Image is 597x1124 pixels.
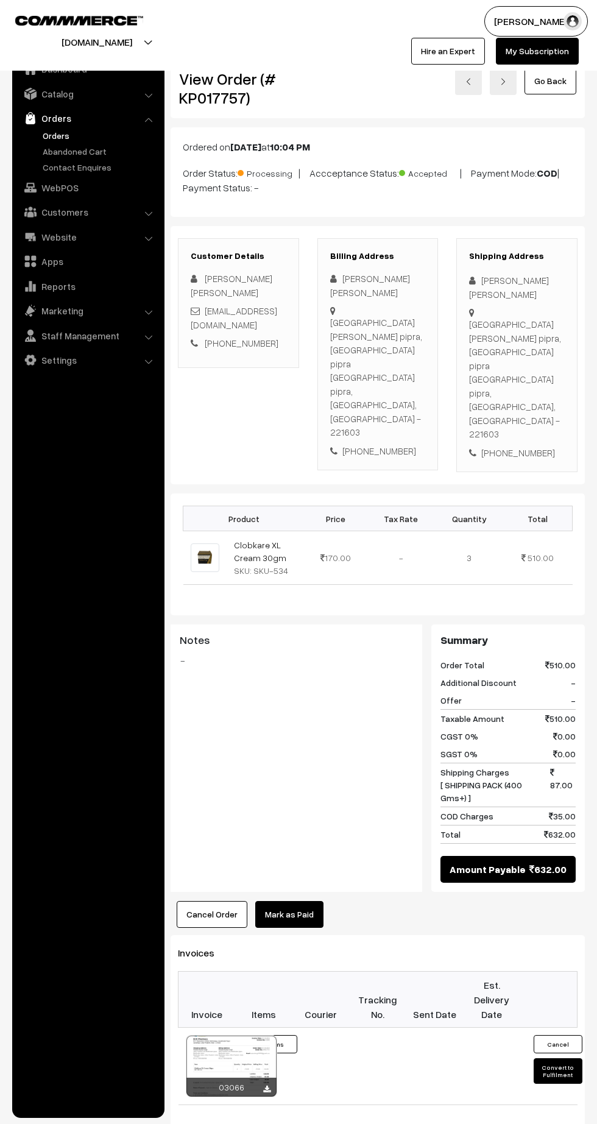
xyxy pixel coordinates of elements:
[330,272,426,299] div: [PERSON_NAME] [PERSON_NAME]
[500,78,507,85] img: right-arrow.png
[549,810,576,822] span: 35.00
[544,828,576,841] span: 632.00
[534,1035,582,1053] button: Cancel
[563,12,582,30] img: user
[186,1078,277,1097] div: 03066
[469,317,565,441] div: [GEOGRAPHIC_DATA] [PERSON_NAME] pipra, [GEOGRAPHIC_DATA] pipra [GEOGRAPHIC_DATA] pipra, [GEOGRAPH...
[234,564,298,577] div: SKU: SKU-534
[180,653,413,668] blockquote: -
[484,6,588,37] button: [PERSON_NAME]
[191,273,272,298] span: [PERSON_NAME] [PERSON_NAME]
[550,766,576,804] span: 87.00
[270,141,310,153] b: 10:04 PM
[292,972,350,1028] th: Courier
[183,506,305,531] th: Product
[15,226,160,248] a: Website
[440,712,504,725] span: Taxable Amount
[180,634,413,647] h3: Notes
[320,553,351,563] span: 170.00
[205,338,278,348] a: [PHONE_NUMBER]
[40,129,160,142] a: Orders
[179,69,299,107] h2: View Order (# KP017757)
[571,676,576,689] span: -
[440,694,462,707] span: Offer
[40,161,160,174] a: Contact Enquires
[191,305,277,330] a: [EMAIL_ADDRESS][DOMAIN_NAME]
[440,766,550,804] span: Shipping Charges [ SHIPPING PACK (400 Gms+) ]
[183,164,573,195] p: Order Status: | Accceptance Status: | Payment Mode: | Payment Status: -
[177,901,247,928] button: Cancel Order
[496,38,579,65] a: My Subscription
[367,531,435,585] td: -
[255,901,323,928] a: Mark as Paid
[545,659,576,671] span: 510.00
[440,634,576,647] h3: Summary
[440,748,478,760] span: SGST 0%
[553,730,576,743] span: 0.00
[537,167,557,179] b: COD
[469,274,565,301] div: [PERSON_NAME] [PERSON_NAME]
[230,141,261,153] b: [DATE]
[15,325,160,347] a: Staff Management
[435,506,503,531] th: Quantity
[15,177,160,199] a: WebPOS
[440,730,478,743] span: CGST 0%
[528,553,554,563] span: 510.00
[183,140,573,154] p: Ordered on at
[15,201,160,223] a: Customers
[40,145,160,158] a: Abandoned Cart
[178,972,236,1028] th: Invoice
[440,676,517,689] span: Additional Discount
[440,659,484,671] span: Order Total
[349,972,406,1028] th: Tracking No.
[234,540,286,563] a: Clobkare XL Cream 30gm
[15,12,122,27] a: COMMMERCE
[238,164,298,180] span: Processing
[469,251,565,261] h3: Shipping Address
[15,16,143,25] img: COMMMERCE
[399,164,460,180] span: Accepted
[440,828,461,841] span: Total
[450,862,526,877] span: Amount Payable
[15,250,160,272] a: Apps
[553,748,576,760] span: 0.00
[469,446,565,460] div: [PHONE_NUMBER]
[529,862,567,877] span: 632.00
[545,712,576,725] span: 510.00
[15,83,160,105] a: Catalog
[330,444,426,458] div: [PHONE_NUMBER]
[467,553,472,563] span: 3
[525,68,576,94] a: Go Back
[571,694,576,707] span: -
[465,78,472,85] img: left-arrow.png
[367,506,435,531] th: Tax Rate
[440,810,493,822] span: COD Charges
[411,38,485,65] a: Hire an Expert
[534,1058,582,1084] button: Convert to Fulfilment
[330,316,426,439] div: [GEOGRAPHIC_DATA] [PERSON_NAME] pipra, [GEOGRAPHIC_DATA] pipra [GEOGRAPHIC_DATA] pipra, [GEOGRAPH...
[15,275,160,297] a: Reports
[15,300,160,322] a: Marketing
[15,107,160,129] a: Orders
[191,251,286,261] h3: Customer Details
[178,947,229,959] span: Invoices
[463,972,520,1028] th: Est. Delivery Date
[503,506,572,531] th: Total
[406,972,464,1028] th: Sent Date
[191,543,219,572] img: CLOBKARE.jpeg
[19,27,175,57] button: [DOMAIN_NAME]
[305,506,367,531] th: Price
[330,251,426,261] h3: Billing Address
[235,972,292,1028] th: Items
[15,349,160,371] a: Settings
